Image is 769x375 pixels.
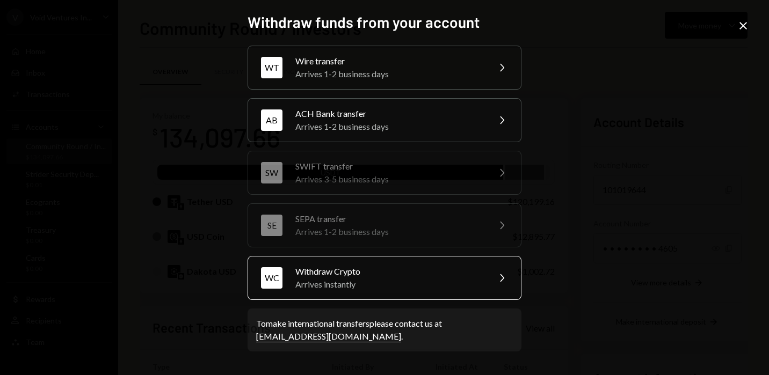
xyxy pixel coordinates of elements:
[295,160,482,173] div: SWIFT transfer
[248,256,521,300] button: WCWithdraw CryptoArrives instantly
[248,98,521,142] button: ABACH Bank transferArrives 1-2 business days
[295,55,482,68] div: Wire transfer
[248,12,521,33] h2: Withdraw funds from your account
[295,68,482,80] div: Arrives 1-2 business days
[261,109,282,131] div: AB
[295,265,482,278] div: Withdraw Crypto
[295,173,482,186] div: Arrives 3-5 business days
[248,151,521,195] button: SWSWIFT transferArrives 3-5 business days
[256,331,401,342] a: [EMAIL_ADDRESS][DOMAIN_NAME]
[295,120,482,133] div: Arrives 1-2 business days
[261,162,282,183] div: SW
[261,267,282,289] div: WC
[295,107,482,120] div: ACH Bank transfer
[295,212,482,225] div: SEPA transfer
[248,46,521,90] button: WTWire transferArrives 1-2 business days
[295,225,482,238] div: Arrives 1-2 business days
[261,57,282,78] div: WT
[261,215,282,236] div: SE
[248,203,521,247] button: SESEPA transferArrives 1-2 business days
[256,317,513,343] div: To make international transfers please contact us at .
[295,278,482,291] div: Arrives instantly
